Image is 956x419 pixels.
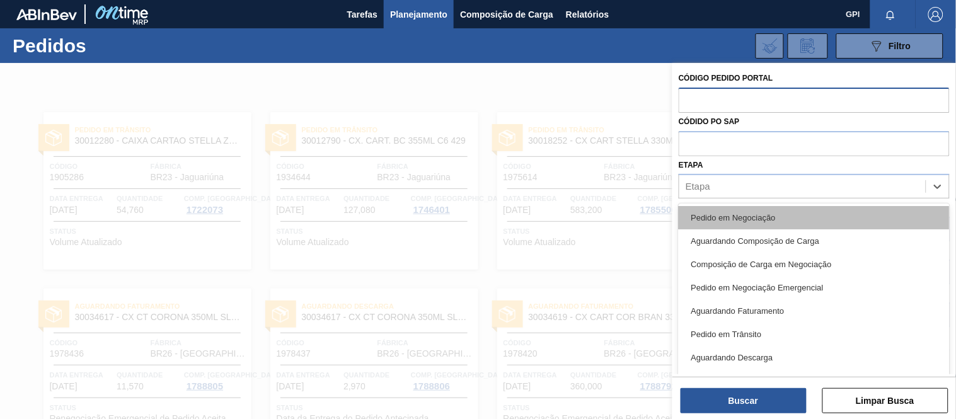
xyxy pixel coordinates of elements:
[928,7,943,22] img: Logout
[679,253,950,276] div: Composição de Carga em Negociação
[679,369,950,393] div: Aguardando Entrada da Fatura
[870,6,911,23] button: Notificações
[566,7,609,22] span: Relatórios
[679,161,703,169] label: Etapa
[390,7,447,22] span: Planejamento
[679,346,950,369] div: Aguardando Descarga
[679,74,773,83] label: Código Pedido Portal
[836,33,943,59] button: Filtro
[679,323,950,346] div: Pedido em Trânsito
[686,181,710,192] div: Etapa
[460,7,553,22] span: Composição de Carga
[679,206,950,229] div: Pedido em Negociação
[679,299,950,323] div: Aguardando Faturamento
[679,276,950,299] div: Pedido em Negociação Emergencial
[889,41,911,51] span: Filtro
[679,229,950,253] div: Aguardando Composição de Carga
[347,7,377,22] span: Tarefas
[756,33,784,59] div: Importar Negociações dos Pedidos
[788,33,828,59] div: Solicitação de Revisão de Pedidos
[13,38,193,53] h1: Pedidos
[679,203,712,212] label: Destino
[679,117,740,126] label: Códido PO SAP
[16,9,77,20] img: TNhmsLtSVTkK8tSr43FrP2fwEKptu5GPRR3wAAAABJRU5ErkJggg==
